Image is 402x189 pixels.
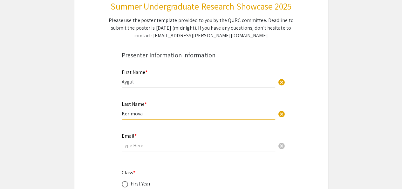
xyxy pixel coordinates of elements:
[122,133,137,139] mat-label: Email
[5,160,27,184] iframe: Chat
[122,69,147,76] mat-label: First Name
[278,78,285,86] span: cancel
[122,50,281,60] div: Presenter Information Information
[275,76,288,88] button: Clear
[122,142,275,149] input: Type Here
[278,110,285,118] span: cancel
[131,180,151,188] div: First Year
[122,78,275,85] input: Type Here
[122,110,275,117] input: Type Here
[275,107,288,120] button: Clear
[278,142,285,150] span: cancel
[275,139,288,152] button: Clear
[122,101,147,107] mat-label: Last Name
[105,1,297,12] h3: Summer Undergraduate Research Showcase 2025
[122,169,136,176] mat-label: Class
[105,17,297,40] div: Please use the poster template provided to you by the QURC committee. Deadline to submit the post...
